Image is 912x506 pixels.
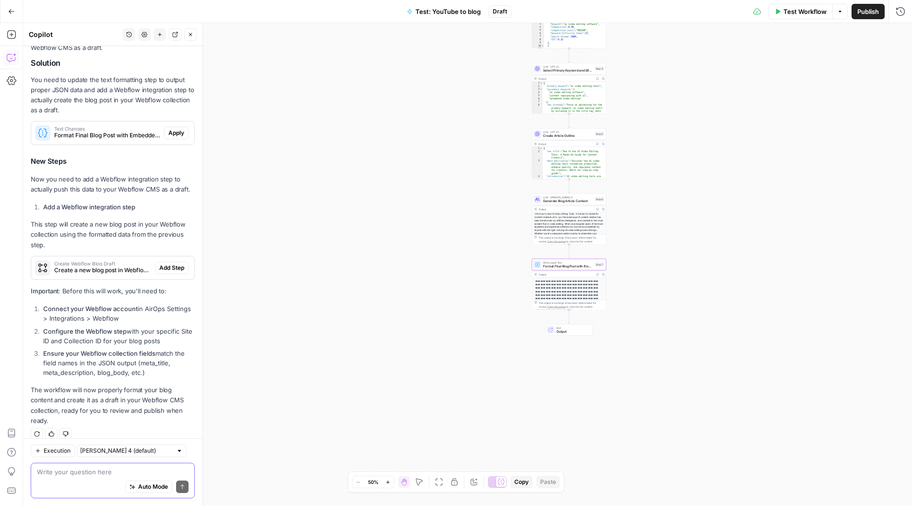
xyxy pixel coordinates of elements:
[54,266,151,275] span: Create a new blog post in Webflow CMS as a draft
[532,104,543,151] div: 8
[543,68,593,73] span: Select Primary Keyword and SEO Strategy
[532,193,606,244] div: LLM · [PERSON_NAME] 4Generate Blog Article ContentStep 6Output<h1>How to Use AI Video Editing Too...
[543,130,593,134] span: LLM · GPT-4.1
[852,4,885,19] button: Publish
[532,324,606,336] div: EndOutput
[532,82,543,85] div: 1
[368,478,379,486] span: 50%
[538,301,604,309] div: This output is too large & has been abbreviated for review. to view the full content.
[538,142,593,146] div: Output
[125,481,172,493] button: Auto Mode
[595,132,604,136] div: Step 5
[569,179,570,193] g: Edge from step_5 to step_6
[493,7,507,16] span: Draft
[540,478,556,486] span: Paste
[31,385,195,426] p: The workflow will now properly format your blog content and create it as a draft in your Webflow ...
[532,88,543,91] div: 3
[532,32,544,36] div: 6
[769,4,832,19] button: Test Workflow
[80,446,172,456] input: Claude Sonnet 4 (default)
[532,41,544,45] div: 9
[159,264,184,272] span: Add Step
[41,326,195,346] li: with your specific Site ID and Collection ID for your blog posts
[31,156,195,168] h3: New Steps
[31,174,195,194] p: Now you need to add a Webflow integration step to actually push this data to your Webflow CMS as ...
[532,100,543,104] div: 7
[164,127,189,139] button: Apply
[401,4,486,19] button: Test: YouTube to blog
[538,207,593,211] div: Output
[595,197,604,202] div: Step 6
[532,45,544,48] div: 10
[536,476,560,488] button: Paste
[569,244,570,258] g: Edge from step_6 to step_7
[138,482,168,491] span: Auto Mode
[31,445,75,457] button: Execution
[532,212,606,264] div: <h1>How to Use AI Video Editing Tools: A Hands-On Guide for Content Creators</h1> <p>The landscap...
[43,327,127,335] strong: Configure the Webflow step
[569,310,570,324] g: Edge from step_7 to end
[29,30,120,39] div: Copilot
[415,7,481,16] span: Test: YouTube to blog
[538,77,593,81] div: Output
[532,147,543,150] div: 1
[31,287,59,295] strong: Important
[532,23,544,26] div: 3
[569,114,570,128] g: Edge from step_4 to step_5
[532,48,544,51] div: 11
[540,147,543,150] span: Toggle code folding, rows 1 through 48
[541,45,544,48] span: Toggle code folding, rows 10 through 17
[543,133,593,138] span: Create Article Outline
[155,262,189,274] button: Add Step
[532,91,543,95] div: 4
[514,478,529,486] span: Copy
[543,199,593,204] span: Generate Blog Article Content
[532,38,544,42] div: 8
[547,240,566,243] span: Copy the output
[41,304,195,323] li: in AirOps Settings > Integrations > Webflow
[43,305,138,313] strong: Connect your Webflow account
[532,159,543,175] div: 3
[532,97,543,101] div: 6
[532,26,544,29] div: 4
[538,273,593,277] div: Output
[532,94,543,97] div: 5
[510,476,533,488] button: Copy
[31,286,195,296] p: : Before this will work, you'll need to:
[540,82,543,85] span: Toggle code folding, rows 1 through 10
[168,129,184,137] span: Apply
[31,59,195,68] h2: Solution
[532,85,543,88] div: 2
[543,264,593,269] span: Format Final Blog Post with Embedded Video
[532,35,544,38] div: 7
[557,326,589,330] span: End
[857,7,879,16] span: Publish
[31,75,195,116] p: You need to update the text formatting step to output proper JSON data and add a Webflow integrat...
[595,67,604,71] div: Step 4
[43,203,135,211] strong: Add a Webflow integration step
[532,29,544,32] div: 5
[783,7,827,16] span: Test Workflow
[54,261,151,266] span: Create Webflow Blog Draft
[44,446,71,455] span: Execution
[41,349,195,377] li: match the field names in the JSON output (meta_title, meta_description, blog_body, etc.)
[532,150,543,160] div: 2
[595,263,604,267] div: Step 7
[532,175,543,206] div: 4
[540,88,543,91] span: Toggle code folding, rows 3 through 7
[569,48,570,62] g: Edge from step_3 to step_4
[54,126,160,131] span: Text Changes
[547,305,566,308] span: Copy the output
[538,236,604,243] div: This output is too large & has been abbreviated for review. to view the full content.
[532,128,606,179] div: LLM · GPT-4.1Create Article OutlineStep 5Output{ "seo_title":"How to Use AI Video Editing Tools: ...
[31,219,195,250] p: This step will create a new blog post in your Webflow collection using the formatted data from th...
[532,63,606,114] div: LLM · GPT-4.1Select Primary Keyword and SEO StrategyStep 4Output{ "primary_keyword":"ai video edi...
[43,349,155,357] strong: Ensure your Webflow collection fields
[557,329,589,334] span: Output
[543,65,593,69] span: LLM · GPT-4.1
[54,131,160,140] span: Format Final Blog Post with Embedded Video (step_7)
[543,195,593,199] span: LLM · [PERSON_NAME] 4
[543,261,593,265] span: Write Liquid Text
